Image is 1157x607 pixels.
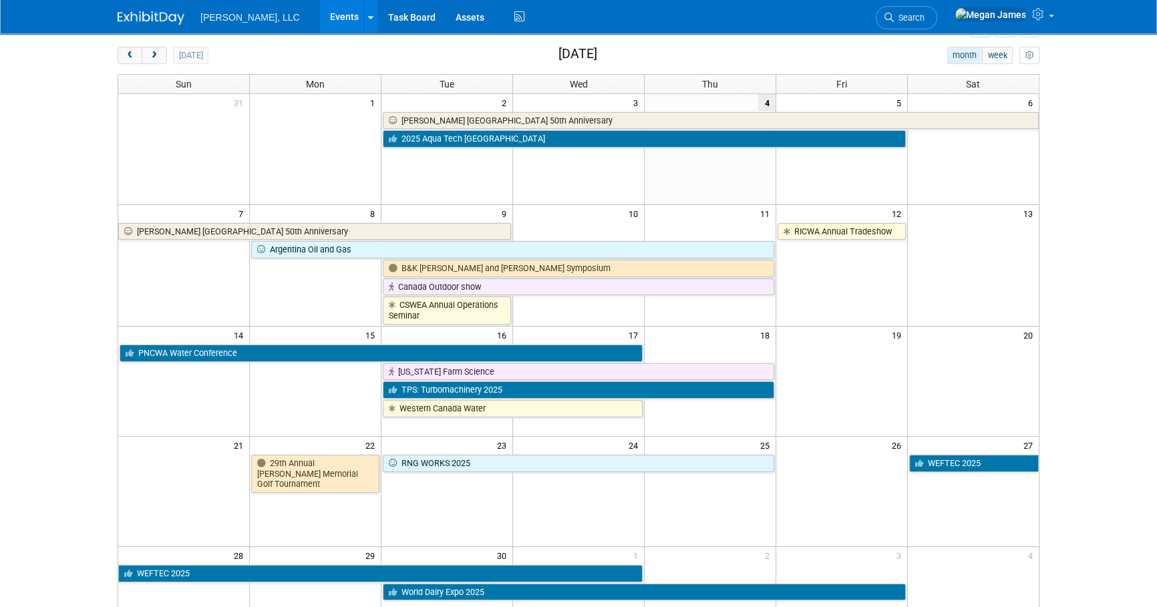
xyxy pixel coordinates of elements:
span: Search [894,13,925,23]
span: 10 [627,205,644,222]
span: 9 [500,205,512,222]
span: 1 [632,547,644,564]
span: 1 [369,94,381,111]
a: Canada Outdoor show [383,278,774,296]
span: 18 [759,327,776,343]
a: WEFTEC 2025 [909,455,1039,472]
span: 8 [369,205,381,222]
a: [PERSON_NAME] [GEOGRAPHIC_DATA] 50th Anniversary [118,223,511,240]
span: 27 [1022,437,1039,453]
button: myCustomButton [1019,47,1039,64]
button: month [947,47,983,64]
a: [PERSON_NAME] [GEOGRAPHIC_DATA] 50th Anniversary [383,112,1039,130]
span: 19 [890,327,907,343]
h2: [DATE] [558,47,597,61]
span: 13 [1022,205,1039,222]
a: RICWA Annual Tradeshow [778,223,906,240]
span: 3 [632,94,644,111]
span: 20 [1022,327,1039,343]
span: 31 [232,94,249,111]
span: 12 [890,205,907,222]
span: 7 [237,205,249,222]
span: 3 [895,547,907,564]
span: Sun [176,79,192,89]
a: World Dairy Expo 2025 [383,584,905,601]
span: 23 [496,437,512,453]
span: Wed [569,79,587,89]
span: 17 [627,327,644,343]
span: 25 [759,437,776,453]
span: 26 [890,437,907,453]
a: Search [876,6,937,29]
a: CSWEA Annual Operations Seminar [383,296,511,324]
span: 22 [364,437,381,453]
span: 30 [496,547,512,564]
span: 29 [364,547,381,564]
span: 6 [1027,94,1039,111]
span: [PERSON_NAME], LLC [200,12,300,23]
span: Fri [836,79,847,89]
span: 15 [364,327,381,343]
a: Western Canada Water [383,400,643,417]
span: 11 [759,205,776,222]
a: RNG WORKS 2025 [383,455,774,472]
img: ExhibitDay [118,11,184,25]
span: 28 [232,547,249,564]
span: Tue [440,79,454,89]
img: Megan James [955,7,1027,22]
button: week [982,47,1013,64]
span: 14 [232,327,249,343]
span: 16 [496,327,512,343]
span: 2 [500,94,512,111]
span: 2 [764,547,776,564]
span: Sat [966,79,980,89]
button: prev [118,47,142,64]
a: WEFTEC 2025 [118,565,643,582]
span: 4 [758,94,776,111]
span: 21 [232,437,249,453]
a: TPS: Turbomachinery 2025 [383,381,774,399]
span: 4 [1027,547,1039,564]
a: 29th Annual [PERSON_NAME] Memorial Golf Tournament [251,455,379,493]
i: Personalize Calendar [1025,51,1033,60]
button: next [142,47,166,64]
span: Thu [702,79,718,89]
span: Mon [306,79,325,89]
a: 2025 Aqua Tech [GEOGRAPHIC_DATA] [383,130,905,148]
a: Argentina Oil and Gas [251,241,774,258]
a: PNCWA Water Conference [120,345,643,362]
span: 24 [627,437,644,453]
a: B&K [PERSON_NAME] and [PERSON_NAME] Symposium [383,260,774,277]
button: [DATE] [173,47,208,64]
span: 5 [895,94,907,111]
a: [US_STATE] Farm Science [383,363,774,381]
